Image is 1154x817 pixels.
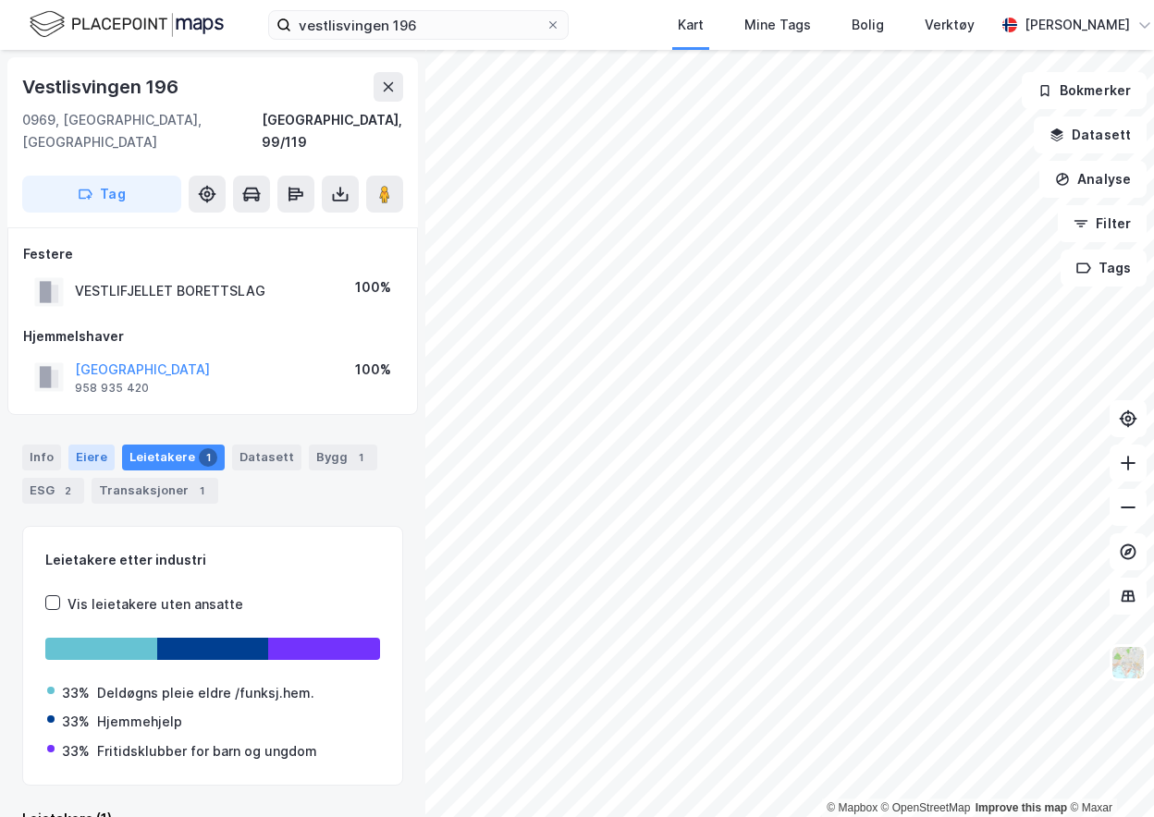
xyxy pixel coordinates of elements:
div: VESTLIFJELLET BORETTSLAG [75,280,265,302]
div: 33% [62,740,90,762]
div: Eiere [68,445,115,470]
button: Tags [1061,250,1147,287]
div: 100% [355,359,391,381]
button: Filter [1058,205,1147,242]
img: logo.f888ab2527a4732fd821a326f86c7f29.svg [30,8,224,41]
button: Bokmerker [1022,72,1147,109]
div: 0969, [GEOGRAPHIC_DATA], [GEOGRAPHIC_DATA] [22,109,262,153]
div: Hjemmelshaver [23,325,402,348]
div: Verktøy [925,14,975,36]
div: Vestlisvingen 196 [22,72,182,102]
button: Analyse [1039,161,1147,198]
div: Hjemmehjelp [97,711,182,733]
div: Info [22,445,61,470]
div: 2 [58,482,77,500]
div: Leietakere [122,445,225,470]
div: 1 [199,448,217,467]
a: OpenStreetMap [881,801,971,814]
div: Kart [678,14,704,36]
a: Improve this map [976,801,1067,814]
div: 958 935 420 [75,381,149,396]
div: Leietakere etter industri [45,549,380,571]
div: Mine Tags [744,14,811,36]
div: 1 [192,482,211,500]
div: Bolig [852,14,884,36]
button: Tag [22,176,181,213]
div: 1 [351,448,370,467]
iframe: Chat Widget [1062,728,1154,817]
div: Vis leietakere uten ansatte [68,593,243,616]
img: Z [1111,645,1146,680]
div: Fritidsklubber for barn og ungdom [97,740,317,762]
input: Søk på adresse, matrikkel, gårdeiere, leietakere eller personer [291,11,546,39]
div: Transaksjoner [92,478,218,504]
div: 100% [355,276,391,299]
div: Datasett [232,445,301,470]
div: 33% [62,711,90,733]
div: ESG [22,478,84,504]
div: Bygg [309,445,377,470]
button: Datasett [1034,116,1147,153]
div: Festere [23,243,402,265]
div: Kontrollprogram for chat [1062,728,1154,817]
a: Mapbox [827,801,878,814]
div: [PERSON_NAME] [1025,14,1130,36]
div: 33% [62,682,90,704]
div: [GEOGRAPHIC_DATA], 99/119 [262,109,403,153]
div: Deldøgns pleie eldre /funksj.hem. [97,682,314,704]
